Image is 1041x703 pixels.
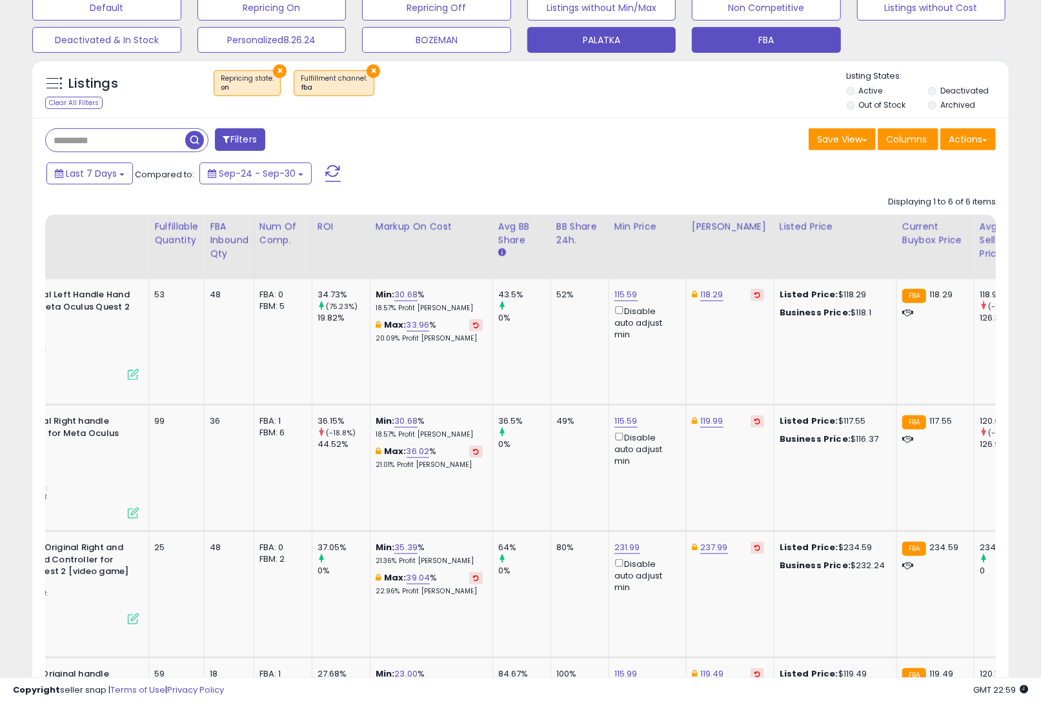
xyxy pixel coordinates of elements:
div: 0% [498,565,551,577]
div: on [221,83,274,92]
button: Personalized8.26.24 [197,27,347,53]
div: Fulfillable Quantity [154,220,199,247]
div: BB Share 24h. [556,220,603,247]
button: Filters [215,128,265,151]
p: 21.01% Profit [PERSON_NAME] [376,460,483,470]
label: Active [859,85,883,96]
div: 36 [210,415,244,427]
a: 119.99 [700,415,723,428]
button: PALATKA [527,27,676,53]
div: FBA: 0 [259,289,302,301]
a: 30.68 [394,288,418,301]
small: FBA [902,542,926,556]
div: % [376,289,483,313]
div: 25 [154,542,194,553]
p: 18.57% Profit [PERSON_NAME] [376,304,483,313]
b: Listed Price: [780,541,838,553]
button: × [273,64,287,78]
div: $118.29 [780,289,887,301]
b: Max: [384,571,407,584]
div: 19.82% [318,312,370,324]
span: Fulfillment channel : [301,74,367,93]
button: Deactivated & In Stock [32,27,181,53]
div: 49% [556,415,599,427]
div: Markup on Cost [376,220,487,233]
button: Columns [878,128,938,150]
button: Sep-24 - Sep-30 [199,163,312,184]
div: % [376,542,483,566]
h5: Listings [68,75,118,93]
span: 118.29 [929,288,953,301]
div: 0% [318,565,370,577]
div: Disable auto adjust min [614,430,676,467]
div: 0% [498,439,551,450]
div: 37.05% [318,542,370,553]
label: Archived [940,99,975,110]
a: 115.59 [614,415,638,428]
a: 39.04 [407,571,430,584]
div: 34.73% [318,289,370,301]
strong: Copyright [13,684,60,696]
div: ROI [318,220,365,233]
button: × [367,64,380,78]
div: $118.1 [780,307,887,319]
button: Last 7 Days [46,163,133,184]
div: Avg BB Share [498,220,545,247]
p: 20.09% Profit [PERSON_NAME] [376,334,483,343]
i: This overrides the store level Dynamic Max Price for this listing [692,543,697,551]
div: Disable auto adjust min [614,557,676,593]
th: The percentage added to the cost of goods (COGS) that forms the calculator for Min & Max prices. [370,215,492,279]
div: $232.24 [780,560,887,571]
div: % [376,319,483,343]
b: Listed Price: [780,415,838,427]
b: Min: [376,415,395,427]
a: 30.68 [394,415,418,428]
label: Deactivated [940,85,989,96]
small: (75.23%) [326,301,358,312]
div: Clear All Filters [45,97,103,109]
div: 52% [556,289,599,301]
a: 33.96 [407,319,430,332]
div: Min Price [614,220,681,233]
div: 234.73 [980,542,1032,553]
small: (-5.84%) [988,301,1020,312]
div: FBA inbound Qty [210,220,248,261]
div: Displaying 1 to 6 of 6 items [888,196,996,208]
b: Max: [384,319,407,331]
div: 36.5% [498,415,551,427]
div: [PERSON_NAME] [692,220,769,233]
div: FBA: 1 [259,415,302,427]
b: Min: [376,541,395,553]
div: 126.99 [980,439,1032,450]
a: 118.29 [700,288,723,301]
div: 44.52% [318,439,370,450]
div: $234.59 [780,542,887,553]
span: 117.55 [929,415,952,427]
div: 36.15% [318,415,370,427]
div: 126.3 [980,312,1032,324]
div: 43.5% [498,289,551,301]
div: 53 [154,289,194,301]
div: FBM: 2 [259,553,302,565]
div: 48 [210,542,244,553]
b: Business Price: [780,559,851,571]
span: 234.59 [929,541,958,553]
p: 18.57% Profit [PERSON_NAME] [376,430,483,439]
div: FBM: 5 [259,301,302,312]
p: 21.36% Profit [PERSON_NAME] [376,557,483,566]
button: Save View [809,128,876,150]
small: FBA [902,415,926,430]
div: Current Buybox Price [902,220,969,247]
a: 231.99 [614,541,640,554]
span: 2025-10-8 22:59 GMT [973,684,1028,696]
small: Avg BB Share. [498,247,506,259]
div: seller snap | | [13,684,224,697]
span: Compared to: [135,168,194,181]
div: $117.55 [780,415,887,427]
span: Repricing state : [221,74,274,93]
a: Privacy Policy [167,684,224,696]
b: Min: [376,288,395,301]
div: Disable auto adjust min [614,304,676,341]
div: 48 [210,289,244,301]
b: Listed Price: [780,288,838,301]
